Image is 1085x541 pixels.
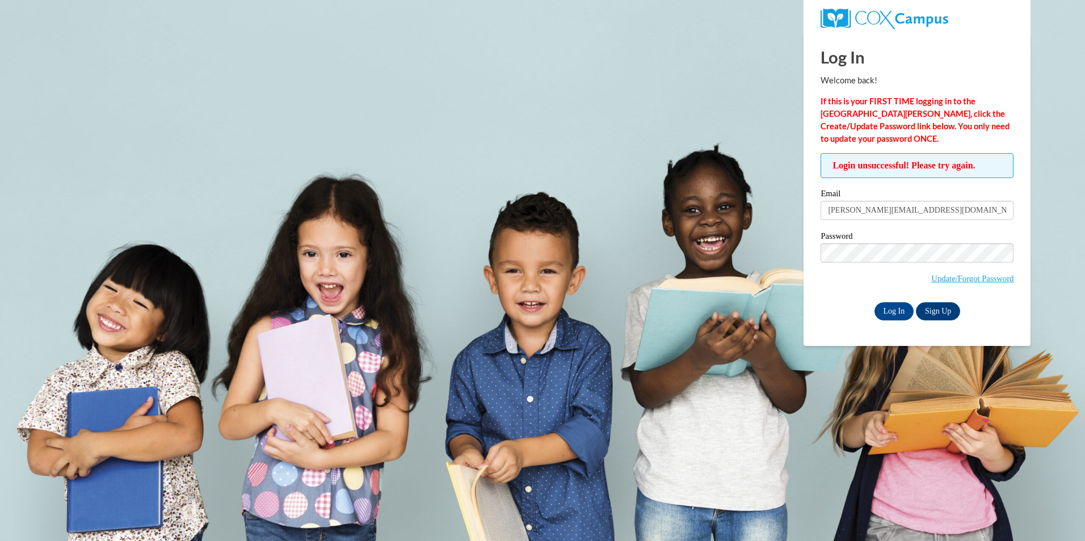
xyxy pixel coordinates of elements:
[821,96,1010,143] strong: If this is your FIRST TIME logging in to the [GEOGRAPHIC_DATA][PERSON_NAME], click the Create/Upd...
[874,302,914,320] input: Log In
[821,9,948,29] img: COX Campus
[931,274,1013,283] a: Update/Forgot Password
[821,189,1013,201] label: Email
[916,302,960,320] a: Sign Up
[821,9,1013,29] a: COX Campus
[821,74,1013,87] p: Welcome back!
[821,45,1013,69] h1: Log In
[821,153,1013,178] span: Login unsuccessful! Please try again.
[821,232,1013,243] label: Password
